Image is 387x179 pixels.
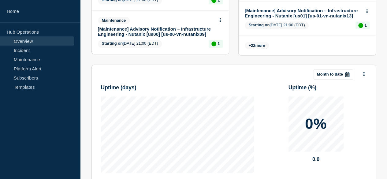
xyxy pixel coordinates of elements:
p: 1 [364,23,367,28]
span: 22 [251,43,255,48]
span: Starting on [102,41,123,46]
a: [Maintenance] Advisory Notification – Infrastructure Engineering - Nutanix [us01] [us-01-vn-nutan... [245,8,361,18]
h3: Uptime ( days ) [101,84,254,91]
a: [Maintenance] Advisory Notification – Infrastructure Engineering - Nutanix [us00] [us-00-vn-nutan... [98,26,214,37]
h3: Uptime ( % ) [288,84,367,91]
span: [DATE] 21:00 (EDT) [98,40,162,48]
span: Maintenance [98,17,130,24]
span: [DATE] 21:00 (EDT) [245,21,309,29]
div: up [211,41,216,46]
div: up [358,23,363,28]
p: 0.0 [288,156,344,162]
span: Starting on [249,23,270,27]
p: Month to date [317,72,343,76]
p: 1 [218,41,220,46]
span: + more [245,42,269,49]
button: Month to date [314,69,353,79]
p: 0% [305,117,327,131]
